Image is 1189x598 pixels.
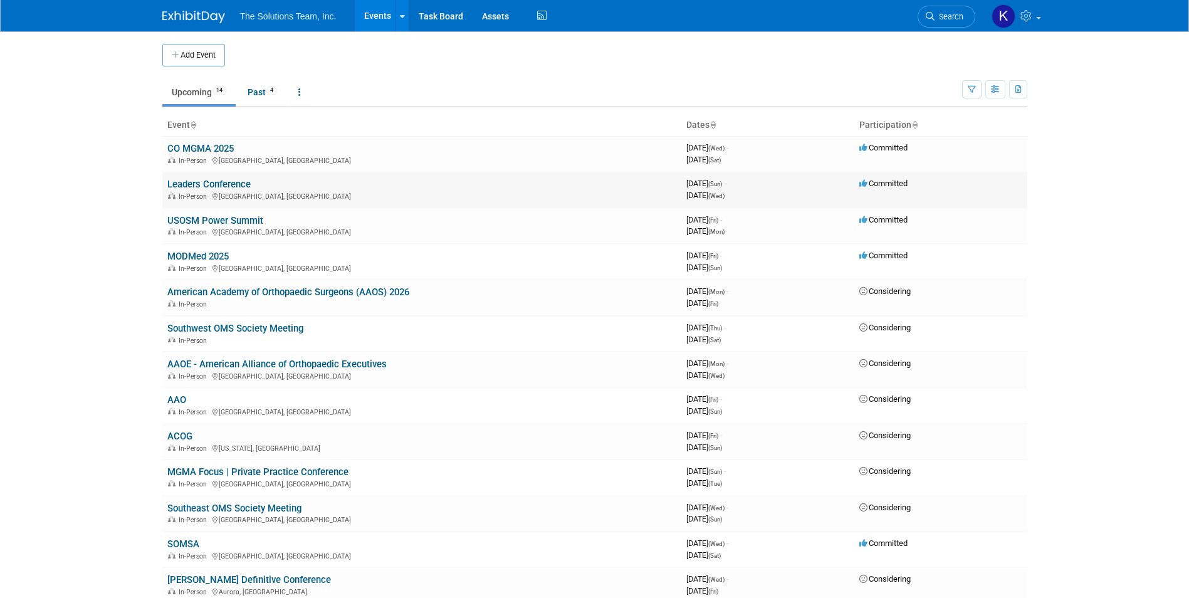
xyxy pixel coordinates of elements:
[167,226,676,236] div: [GEOGRAPHIC_DATA], [GEOGRAPHIC_DATA]
[167,538,199,550] a: SOMSA
[708,157,721,164] span: (Sat)
[708,228,725,235] span: (Mon)
[238,80,286,104] a: Past4
[726,538,728,548] span: -
[708,300,718,307] span: (Fri)
[708,337,721,344] span: (Sat)
[859,251,908,260] span: Committed
[168,300,175,307] img: In-Person Event
[179,192,211,201] span: In-Person
[708,181,722,187] span: (Sun)
[681,115,854,136] th: Dates
[179,265,211,273] span: In-Person
[859,179,908,188] span: Committed
[859,466,911,476] span: Considering
[859,359,911,368] span: Considering
[167,263,676,273] div: [GEOGRAPHIC_DATA], [GEOGRAPHIC_DATA]
[179,516,211,524] span: In-Person
[708,288,725,295] span: (Mon)
[167,466,348,478] a: MGMA Focus | Private Practice Conference
[726,574,728,584] span: -
[168,408,175,414] img: In-Person Event
[179,480,211,488] span: In-Person
[686,538,728,548] span: [DATE]
[167,143,234,154] a: CO MGMA 2025
[179,300,211,308] span: In-Person
[724,466,726,476] span: -
[726,286,728,296] span: -
[726,359,728,368] span: -
[686,298,718,308] span: [DATE]
[708,372,725,379] span: (Wed)
[935,12,963,21] span: Search
[167,443,676,453] div: [US_STATE], [GEOGRAPHIC_DATA]
[168,588,175,594] img: In-Person Event
[240,11,337,21] span: The Solutions Team, Inc.
[708,480,722,487] span: (Tue)
[708,408,722,415] span: (Sun)
[726,143,728,152] span: -
[708,396,718,403] span: (Fri)
[708,468,722,475] span: (Sun)
[168,372,175,379] img: In-Person Event
[708,505,725,511] span: (Wed)
[708,552,721,559] span: (Sat)
[190,120,196,130] a: Sort by Event Name
[859,503,911,512] span: Considering
[686,514,722,523] span: [DATE]
[686,155,721,164] span: [DATE]
[167,574,331,585] a: [PERSON_NAME] Definitive Conference
[686,431,722,440] span: [DATE]
[710,120,716,130] a: Sort by Start Date
[179,552,211,560] span: In-Person
[859,574,911,584] span: Considering
[168,192,175,199] img: In-Person Event
[708,217,718,224] span: (Fri)
[179,157,211,165] span: In-Person
[168,337,175,343] img: In-Person Event
[708,540,725,547] span: (Wed)
[167,286,409,298] a: American Academy of Orthopaedic Surgeons (AAOS) 2026
[859,394,911,404] span: Considering
[708,192,725,199] span: (Wed)
[911,120,918,130] a: Sort by Participation Type
[859,431,911,440] span: Considering
[992,4,1015,28] img: Kaelon Harris
[167,370,676,380] div: [GEOGRAPHIC_DATA], [GEOGRAPHIC_DATA]
[167,478,676,488] div: [GEOGRAPHIC_DATA], [GEOGRAPHIC_DATA]
[686,191,725,200] span: [DATE]
[708,576,725,583] span: (Wed)
[167,215,263,226] a: USOSM Power Summit
[686,503,728,512] span: [DATE]
[686,263,722,272] span: [DATE]
[686,394,722,404] span: [DATE]
[708,433,718,439] span: (Fri)
[686,574,728,584] span: [DATE]
[859,286,911,296] span: Considering
[859,538,908,548] span: Committed
[179,372,211,380] span: In-Person
[708,516,722,523] span: (Sun)
[167,155,676,165] div: [GEOGRAPHIC_DATA], [GEOGRAPHIC_DATA]
[168,228,175,234] img: In-Person Event
[162,44,225,66] button: Add Event
[686,143,728,152] span: [DATE]
[726,503,728,512] span: -
[179,408,211,416] span: In-Person
[179,444,211,453] span: In-Person
[167,406,676,416] div: [GEOGRAPHIC_DATA], [GEOGRAPHIC_DATA]
[859,323,911,332] span: Considering
[686,226,725,236] span: [DATE]
[167,359,387,370] a: AAOE - American Alliance of Orthopaedic Executives
[167,503,301,514] a: Southeast OMS Society Meeting
[266,86,277,95] span: 4
[720,394,722,404] span: -
[686,443,722,452] span: [DATE]
[167,179,251,190] a: Leaders Conference
[168,157,175,163] img: In-Person Event
[708,588,718,595] span: (Fri)
[708,253,718,260] span: (Fri)
[168,552,175,559] img: In-Person Event
[179,588,211,596] span: In-Person
[168,444,175,451] img: In-Person Event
